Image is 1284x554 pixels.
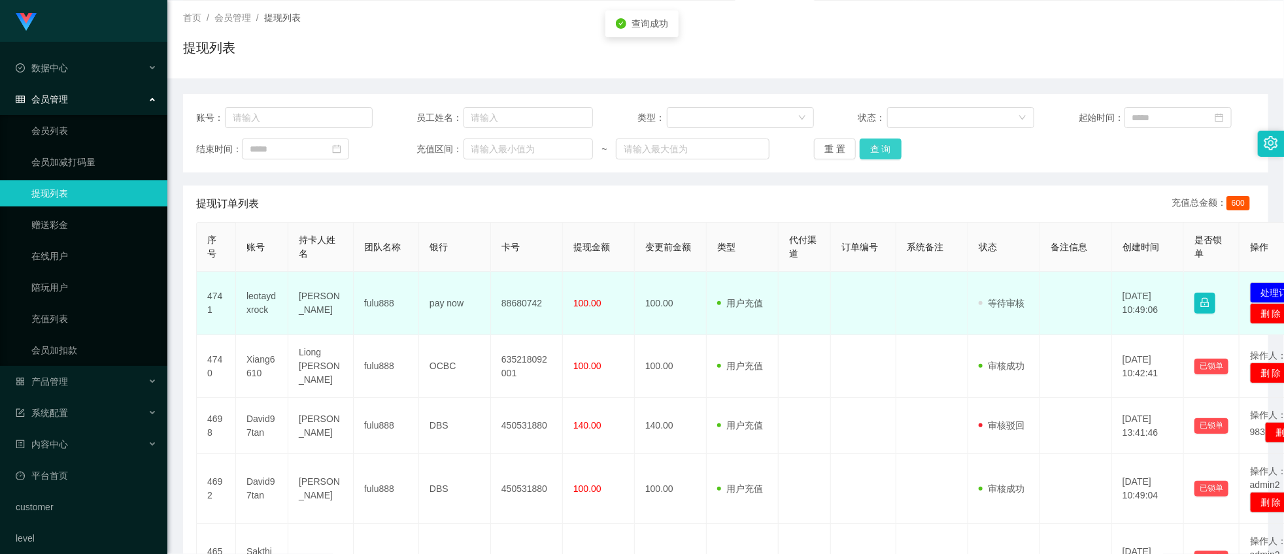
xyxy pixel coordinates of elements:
[501,242,520,252] span: 卡号
[31,149,157,175] a: 会员加减打码量
[1112,398,1184,454] td: [DATE] 13:41:46
[354,272,419,335] td: fulu888
[1194,293,1215,314] button: 图标: lock
[1194,359,1228,374] button: 已锁单
[354,335,419,398] td: fulu888
[573,361,601,371] span: 100.00
[635,398,707,454] td: 140.00
[593,142,615,156] span: ~
[31,180,157,206] a: 提现列表
[798,114,806,123] i: 图标: down
[789,235,817,259] span: 代付渠道
[264,12,301,23] span: 提现列表
[979,298,1024,308] span: 等待审核
[1112,335,1184,398] td: [DATE] 10:42:41
[1226,196,1250,210] span: 600
[979,483,1024,494] span: 审核成功
[197,398,236,454] td: 4698
[207,235,216,259] span: 序号
[416,142,463,156] span: 充值区间：
[16,408,25,417] i: 图标: form
[717,420,763,431] span: 用户充值
[645,242,691,252] span: 变更前金额
[1079,111,1124,125] span: 起始时间：
[16,13,37,31] img: logo.9652507e.png
[1172,196,1255,212] div: 充值总金额：
[1112,454,1184,524] td: [DATE] 10:49:04
[1112,272,1184,335] td: [DATE] 10:49:06
[183,12,201,23] span: 首页
[430,242,448,252] span: 银行
[16,463,157,489] a: 图标: dashboard平台首页
[1194,235,1222,259] span: 是否锁单
[1194,418,1228,434] button: 已锁单
[1194,481,1228,497] button: 已锁单
[635,335,707,398] td: 100.00
[858,111,887,125] span: 状态：
[416,111,463,125] span: 员工姓名：
[246,242,265,252] span: 账号
[299,235,335,259] span: 持卡人姓名
[196,196,259,212] span: 提现订单列表
[637,111,667,125] span: 类型：
[236,272,288,335] td: leotaydxrock
[16,377,25,386] i: 图标: appstore-o
[31,337,157,363] a: 会员加扣款
[288,272,354,335] td: [PERSON_NAME]
[1250,242,1268,252] span: 操作
[717,483,763,494] span: 用户充值
[717,298,763,308] span: 用户充值
[1264,136,1278,150] i: 图标: setting
[16,63,68,73] span: 数据中心
[197,272,236,335] td: 4741
[236,454,288,524] td: David97tan
[717,242,735,252] span: 类型
[256,12,259,23] span: /
[31,118,157,144] a: 会员列表
[354,398,419,454] td: fulu888
[1051,242,1087,252] span: 备注信息
[632,18,668,29] span: 查询成功
[31,306,157,332] a: 充值列表
[236,398,288,454] td: David97tan
[814,138,856,159] button: 重 置
[860,138,902,159] button: 查 询
[491,335,563,398] td: 635218092001
[491,454,563,524] td: 450531880
[1019,114,1026,123] i: 图标: down
[635,454,707,524] td: 100.00
[16,94,68,105] span: 会员管理
[979,420,1024,431] span: 审核驳回
[464,138,594,159] input: 请输入最小值为
[31,212,157,238] a: 赠送彩金
[183,38,235,57] h1: 提现列表
[419,398,491,454] td: DBS
[907,242,943,252] span: 系统备注
[16,525,157,551] a: level
[573,298,601,308] span: 100.00
[16,408,68,418] span: 系统配置
[214,12,251,23] span: 会员管理
[16,440,25,449] i: 图标: profile
[419,335,491,398] td: OCBC
[16,63,25,73] i: 图标: check-circle-o
[717,361,763,371] span: 用户充值
[31,243,157,269] a: 在线用户
[197,454,236,524] td: 4692
[635,272,707,335] td: 100.00
[236,335,288,398] td: Xiang6610
[16,439,68,449] span: 内容中心
[207,12,209,23] span: /
[196,142,242,156] span: 结束时间：
[491,272,563,335] td: 88680742
[1123,242,1159,252] span: 创建时间
[1215,113,1224,122] i: 图标: calendar
[197,335,236,398] td: 4740
[288,335,354,398] td: Liong [PERSON_NAME]
[616,18,626,29] i: icon: check-circle
[419,272,491,335] td: pay now
[225,107,373,128] input: 请输入
[288,454,354,524] td: [PERSON_NAME]
[841,242,878,252] span: 订单编号
[464,107,594,128] input: 请输入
